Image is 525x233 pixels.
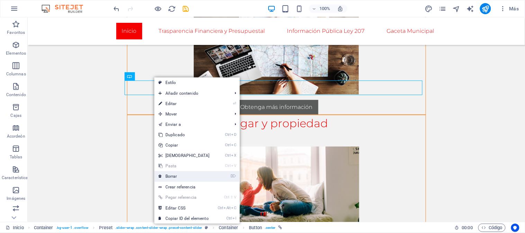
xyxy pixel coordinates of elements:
[233,101,236,106] font: ⏎
[219,224,238,232] span: Click to select. Double-click to edit
[453,5,461,13] i: Navegador
[234,164,236,168] font: V
[115,224,202,232] span: . slider-wrap .content-slider-wrap .preset-content-slider
[11,113,22,118] font: Cajas
[226,206,230,210] font: Alt
[234,153,236,158] font: X
[265,224,276,232] span: . center
[7,134,25,139] font: Acordeón
[13,225,24,230] font: Inicio
[425,4,433,13] button: diseño
[165,153,210,158] font: [DEMOGRAPHIC_DATA]
[165,91,198,96] font: Añadir contenido
[165,122,181,127] font: Enviar a
[165,112,177,116] font: Mover
[225,132,231,137] font: Ctrl
[497,3,522,14] button: Más
[154,99,214,109] a: ⏎Editar
[168,5,176,13] i: Recargar página
[154,161,214,171] a: CtrlVPasta
[438,4,447,13] button: páginas
[99,224,113,232] span: Click to select. Double-click to edit
[165,132,185,137] font: Duplicado
[235,216,236,221] font: I
[154,4,162,13] button: Haga clic aquí para salir del modo de vista previa y continuar editando
[230,174,236,178] font: ⌦
[165,206,185,211] font: Editar CSS
[6,51,26,56] font: Elementos
[279,226,282,230] i: This element is linked
[7,196,25,201] font: Imágenes
[165,185,196,189] font: Crear referencia
[154,140,214,150] a: CtrlCCopiar
[165,80,176,85] font: Estilo
[56,224,89,232] span: . bg-user-1 .overflow
[154,182,240,192] a: Crear referencia
[478,224,506,232] button: Código
[234,195,236,199] font: V
[154,192,214,203] a: Ctrl⇧VPegar referencia
[168,4,176,13] button: recargar
[182,5,190,13] i: Guardar (Ctrl+S)
[489,225,503,230] font: Código
[309,4,334,13] button: 100%
[319,6,330,11] font: 100%
[225,143,231,147] font: Ctrl
[230,195,233,199] font: ⇧
[6,92,26,97] font: Contenido
[2,175,30,180] font: Características
[34,224,282,232] nav: migaja de pan
[40,4,92,13] img: Logotipo del editor
[34,224,53,232] span: Click to select. Double-click to edit
[234,206,236,210] font: C
[218,206,223,210] font: Ctrl
[455,224,473,232] h6: Tiempo de sesión
[425,5,433,13] i: Diseño (Ctrl+Alt+Y)
[225,164,231,168] font: Ctrl
[466,4,474,13] button: generador de texto
[154,130,214,140] a: CtrlDDuplicado
[439,5,447,13] i: Páginas (Ctrl+Alt+S)
[182,4,190,13] button: ahorrar
[452,4,461,13] button: navegador
[154,203,214,213] a: CtrlAltCEditar CSS
[249,224,262,232] span: Click to select. Double-click to edit
[154,171,214,181] a: ⌦Borrar
[462,225,473,230] font: 00:00
[227,216,232,221] font: Ctrl
[165,216,209,221] font: Copiar ID del elemento
[154,150,214,161] a: CtrlX[DEMOGRAPHIC_DATA]
[154,77,240,88] a: Estilo
[482,5,490,13] i: Publicar
[234,143,236,147] font: C
[165,143,178,148] font: Copiar
[154,213,214,224] a: CtrlICopiar ID del elemento
[165,195,197,200] font: Pegar referencia
[10,155,22,159] font: Tablas
[154,119,229,130] a: Enviar a
[112,4,121,13] button: deshacer
[165,101,177,106] font: Editar
[7,30,25,35] font: Favoritos
[113,5,121,13] i: Undo: Delete elements (Ctrl+Z)
[509,6,519,11] font: Más
[224,195,229,199] font: Ctrl
[225,153,231,158] font: Ctrl
[165,174,177,179] font: Borrar
[205,226,208,230] i: This element is a customizable preset
[337,6,344,12] i: Al cambiar el tamaño, se ajusta automáticamente el nivel de zoom para adaptarse al dispositivo el...
[480,3,491,14] button: publicar
[511,224,519,232] button: Centrados en el usuario
[6,72,26,76] font: Columnas
[467,5,474,13] i: Escritor de IA
[165,164,177,168] font: Pasta
[6,224,24,232] a: Haga clic para cancelar la selección. Haga doble clic para abrir Páginas.
[234,132,236,137] font: D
